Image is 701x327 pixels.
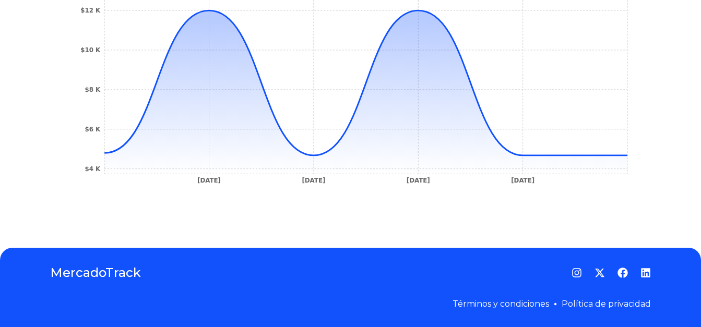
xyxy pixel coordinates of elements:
tspan: [DATE] [407,177,430,184]
tspan: [DATE] [302,177,325,184]
a: Instagram [572,268,582,278]
tspan: $8 K [85,86,101,93]
tspan: $6 K [85,126,101,133]
a: MercadoTrack [50,264,141,281]
tspan: [DATE] [197,177,221,184]
tspan: $10 K [80,46,101,54]
a: Términos y condiciones [453,299,549,309]
tspan: [DATE] [511,177,534,184]
a: Política de privacidad [562,299,651,309]
tspan: $4 K [85,165,101,173]
a: Twitter [595,268,605,278]
tspan: $12 K [80,7,101,14]
a: LinkedIn [640,268,651,278]
a: Facebook [617,268,628,278]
